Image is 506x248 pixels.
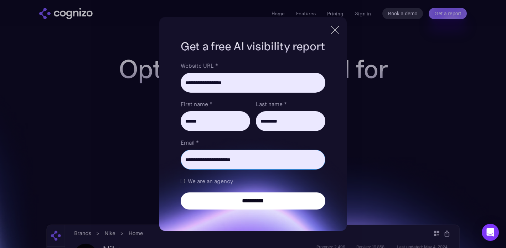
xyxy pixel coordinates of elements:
[482,224,499,241] div: Open Intercom Messenger
[181,138,325,147] label: Email *
[181,100,250,108] label: First name *
[188,177,233,185] span: We are an agency
[181,61,325,70] label: Website URL *
[181,61,325,210] form: Brand Report Form
[181,38,325,54] h1: Get a free AI visibility report
[256,100,325,108] label: Last name *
